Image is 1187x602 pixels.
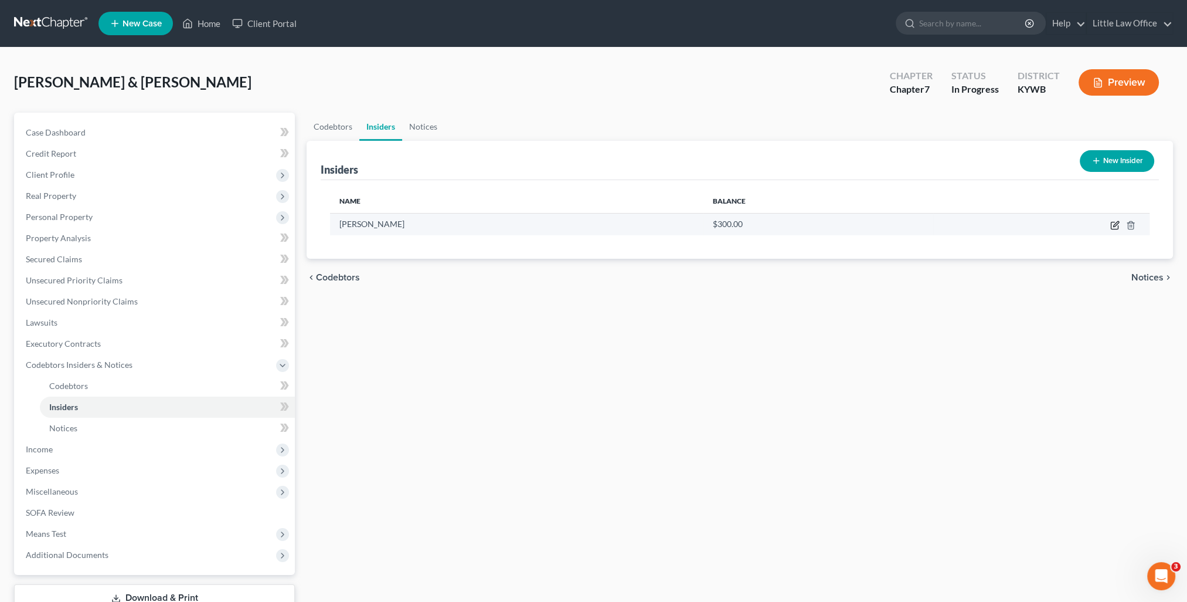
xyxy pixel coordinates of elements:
[16,228,295,249] a: Property Analysis
[16,270,295,291] a: Unsecured Priority Claims
[919,12,1026,34] input: Search by name...
[1164,273,1173,282] i: chevron_right
[26,275,123,285] span: Unsecured Priority Claims
[1079,69,1159,96] button: Preview
[26,339,101,349] span: Executory Contracts
[16,312,295,333] a: Lawsuits
[321,163,358,177] div: Insiders
[26,127,86,137] span: Case Dashboard
[339,197,360,205] span: Name
[713,197,746,205] span: Balance
[316,273,360,282] span: Codebtors
[123,19,162,28] span: New Case
[40,418,295,439] a: Notices
[1087,13,1172,34] a: Little Law Office
[26,212,93,222] span: Personal Property
[26,550,108,560] span: Additional Documents
[40,397,295,418] a: Insiders
[26,254,82,264] span: Secured Claims
[226,13,302,34] a: Client Portal
[26,191,76,201] span: Real Property
[49,402,78,412] span: Insiders
[339,219,404,229] span: [PERSON_NAME]
[26,508,74,518] span: SOFA Review
[951,69,999,83] div: Status
[16,502,295,523] a: SOFA Review
[26,444,53,454] span: Income
[1171,562,1181,571] span: 3
[26,486,78,496] span: Miscellaneous
[26,360,132,370] span: Codebtors Insiders & Notices
[40,376,295,397] a: Codebtors
[307,113,359,141] a: Codebtors
[49,381,88,391] span: Codebtors
[16,122,295,143] a: Case Dashboard
[1046,13,1086,34] a: Help
[1018,83,1060,96] div: KYWB
[1147,562,1175,590] iframe: Intercom live chat
[26,465,59,475] span: Expenses
[1080,150,1154,172] button: New Insider
[1131,273,1164,282] span: Notices
[890,69,933,83] div: Chapter
[924,83,930,94] span: 7
[14,73,251,90] span: [PERSON_NAME] & [PERSON_NAME]
[26,317,57,327] span: Lawsuits
[713,219,743,229] span: $300.00
[16,333,295,354] a: Executory Contracts
[359,113,402,141] a: Insiders
[890,83,933,96] div: Chapter
[49,423,77,433] span: Notices
[1018,69,1060,83] div: District
[1131,273,1173,282] button: Notices chevron_right
[26,529,66,539] span: Means Test
[951,83,999,96] div: In Progress
[26,148,76,158] span: Credit Report
[16,143,295,164] a: Credit Report
[26,170,74,180] span: Client Profile
[26,296,138,306] span: Unsecured Nonpriority Claims
[176,13,226,34] a: Home
[16,249,295,270] a: Secured Claims
[402,113,444,141] a: Notices
[16,291,295,312] a: Unsecured Nonpriority Claims
[307,273,316,282] i: chevron_left
[26,233,91,243] span: Property Analysis
[307,273,360,282] button: chevron_left Codebtors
